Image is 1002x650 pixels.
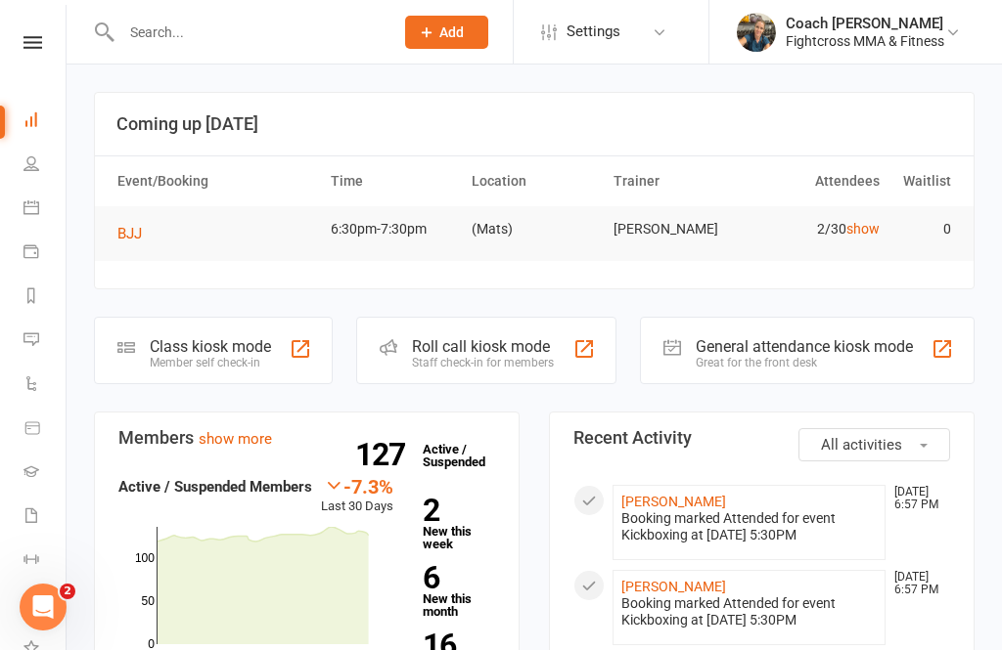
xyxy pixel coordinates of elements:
[355,440,413,469] strong: 127
[115,19,380,46] input: Search...
[621,595,877,628] div: Booking marked Attended for event Kickboxing at [DATE] 5:30PM
[573,428,950,448] h3: Recent Activity
[423,496,495,550] a: 2New this week
[439,24,464,40] span: Add
[747,206,888,252] td: 2/30
[23,188,68,232] a: Calendar
[321,475,393,497] div: -7.3%
[567,10,620,54] span: Settings
[117,225,142,242] span: BJJ
[118,478,312,496] strong: Active / Suspended Members
[109,156,322,206] th: Event/Booking
[696,356,913,369] div: Great for the front desk
[412,337,554,356] div: Roll call kiosk mode
[405,16,488,49] button: Add
[23,232,68,276] a: Payments
[621,579,726,594] a: [PERSON_NAME]
[23,100,68,144] a: Dashboard
[412,356,554,369] div: Staff check-in for members
[322,156,464,206] th: Time
[23,408,68,452] a: Product Sales
[423,563,487,592] strong: 6
[117,222,156,245] button: BJJ
[23,144,68,188] a: People
[463,156,605,206] th: Location
[23,276,68,320] a: Reports
[605,206,747,252] td: [PERSON_NAME]
[747,156,888,206] th: Attendees
[888,206,959,252] td: 0
[199,430,272,448] a: show more
[846,221,880,237] a: show
[696,337,913,356] div: General attendance kiosk mode
[60,584,75,599] span: 2
[786,15,944,32] div: Coach [PERSON_NAME]
[888,156,959,206] th: Waitlist
[413,428,499,483] a: 127Active / Suspended
[621,494,726,509] a: [PERSON_NAME]
[463,206,605,252] td: (Mats)
[423,563,495,618] a: 6New this month
[20,584,67,630] iframe: Intercom live chat
[821,436,902,454] span: All activities
[885,486,949,511] time: [DATE] 6:57 PM
[322,206,464,252] td: 6:30pm-7:30pm
[737,13,776,52] img: thumb_image1623694743.png
[885,571,949,596] time: [DATE] 6:57 PM
[605,156,747,206] th: Trainer
[798,428,950,461] button: All activities
[150,337,271,356] div: Class kiosk mode
[321,475,393,517] div: Last 30 Days
[423,496,487,525] strong: 2
[116,114,952,134] h3: Coming up [DATE]
[786,32,944,50] div: Fightcross MMA & Fitness
[621,510,877,543] div: Booking marked Attended for event Kickboxing at [DATE] 5:30PM
[150,356,271,369] div: Member self check-in
[118,428,495,448] h3: Members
